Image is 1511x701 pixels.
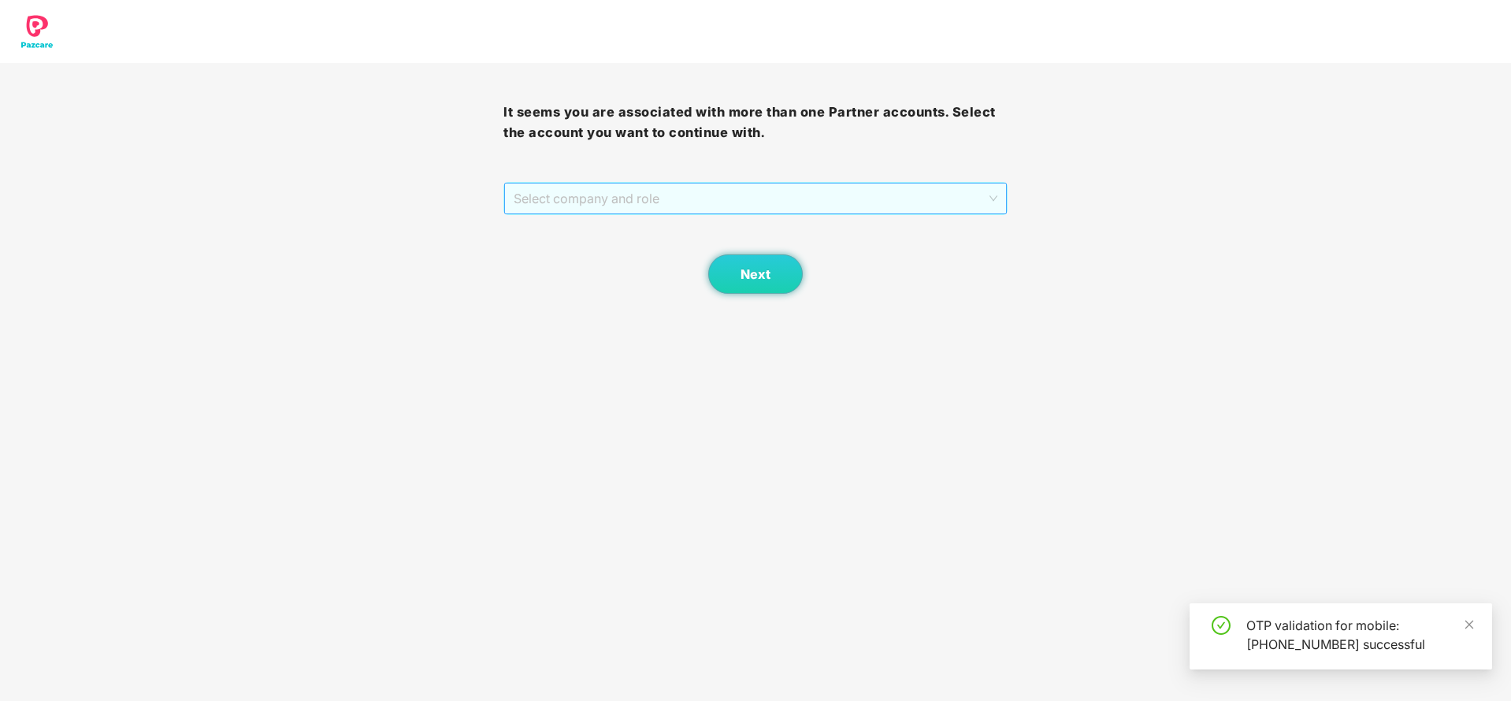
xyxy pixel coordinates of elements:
[503,102,1007,143] h3: It seems you are associated with more than one Partner accounts. Select the account you want to c...
[514,184,997,213] span: Select company and role
[741,267,770,282] span: Next
[708,254,803,294] button: Next
[1246,616,1473,654] div: OTP validation for mobile: [PHONE_NUMBER] successful
[1212,616,1231,635] span: check-circle
[1464,619,1475,630] span: close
